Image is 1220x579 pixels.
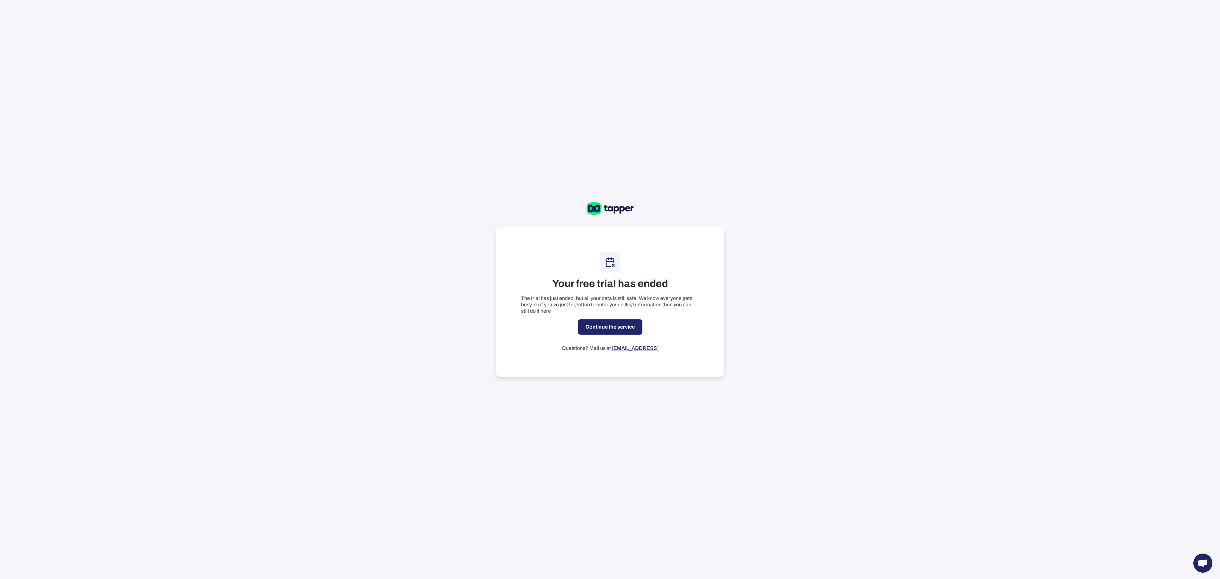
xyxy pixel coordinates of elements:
[578,319,642,335] a: Continue the service
[521,295,699,314] p: The trial has just ended, but all your data is still safe. We know everyone gets busy, so if you’...
[562,345,659,351] p: Questions? Mail us at
[1193,554,1212,573] a: Open chat
[552,277,668,290] h3: Your free trial has ended
[612,345,659,351] a: [EMAIL_ADDRESS]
